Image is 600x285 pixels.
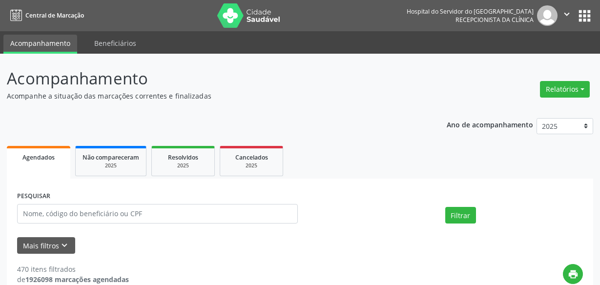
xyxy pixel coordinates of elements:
[25,11,84,20] span: Central de Marcação
[7,7,84,23] a: Central de Marcação
[83,153,139,162] span: Não compareceram
[563,264,583,284] button: print
[17,189,50,204] label: PESQUISAR
[568,269,579,280] i: print
[17,274,129,285] div: de
[227,162,276,169] div: 2025
[445,207,476,224] button: Filtrar
[540,81,590,98] button: Relatórios
[59,240,70,251] i: keyboard_arrow_down
[83,162,139,169] div: 2025
[87,35,143,52] a: Beneficiários
[168,153,198,162] span: Resolvidos
[17,264,129,274] div: 470 itens filtrados
[455,16,534,24] span: Recepcionista da clínica
[235,153,268,162] span: Cancelados
[561,9,572,20] i: 
[17,204,298,224] input: Nome, código do beneficiário ou CPF
[7,91,417,101] p: Acompanhe a situação das marcações correntes e finalizadas
[537,5,558,26] img: img
[22,153,55,162] span: Agendados
[159,162,207,169] div: 2025
[447,118,533,130] p: Ano de acompanhamento
[17,237,75,254] button: Mais filtroskeyboard_arrow_down
[558,5,576,26] button: 
[25,275,129,284] strong: 1926098 marcações agendadas
[3,35,77,54] a: Acompanhamento
[7,66,417,91] p: Acompanhamento
[576,7,593,24] button: apps
[407,7,534,16] div: Hospital do Servidor do [GEOGRAPHIC_DATA]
